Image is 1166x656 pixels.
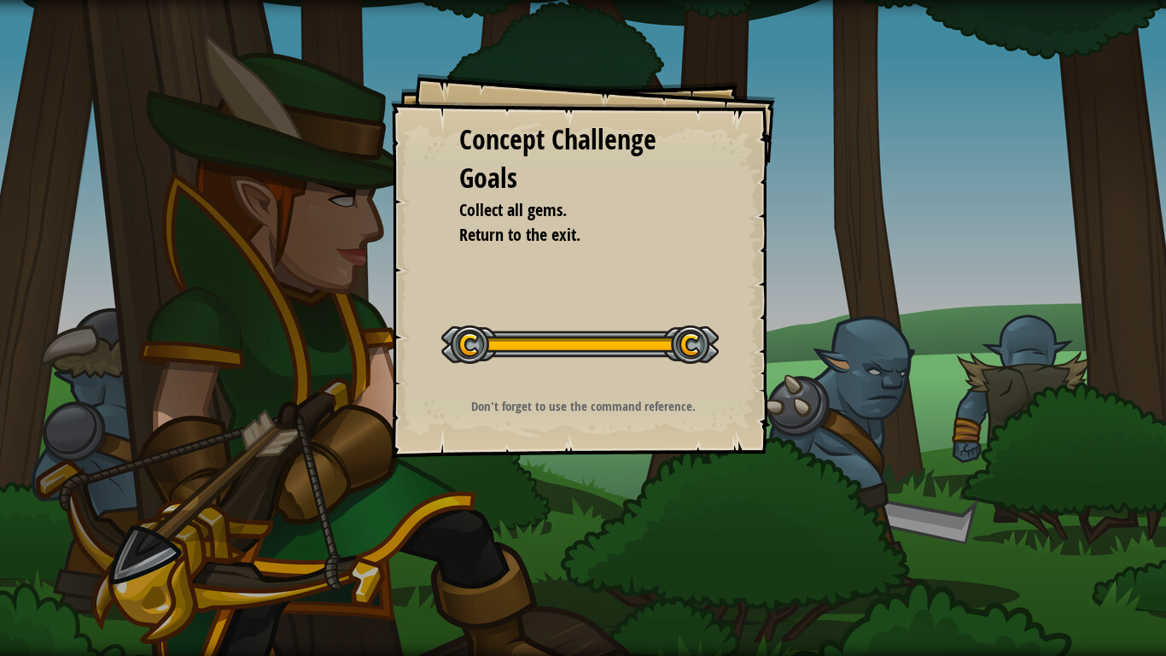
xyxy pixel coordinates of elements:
p: Don't forget to use the command reference. [412,397,755,415]
li: Collect all gems. [438,198,703,223]
span: Collect all gems. [459,198,567,221]
div: Concept Challenge Goals [459,120,707,198]
li: Return to the exit. [438,223,703,248]
span: Return to the exit. [459,223,580,246]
